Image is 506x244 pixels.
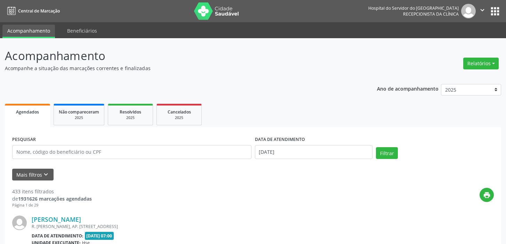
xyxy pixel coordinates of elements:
div: 433 itens filtrados [12,188,92,195]
div: de [12,195,92,202]
a: Central de Marcação [5,5,60,17]
i: print [483,191,491,199]
input: Selecione um intervalo [255,145,373,159]
i: keyboard_arrow_down [42,171,50,178]
p: Acompanhe a situação das marcações correntes e finalizadas [5,65,352,72]
span: Central de Marcação [18,8,60,14]
button: print [480,188,494,202]
img: img [12,216,27,230]
button: Relatórios [463,58,499,69]
p: Ano de acompanhamento [377,84,439,93]
label: PESQUISAR [12,134,36,145]
button: Filtrar [376,147,398,159]
a: [PERSON_NAME] [32,216,81,223]
div: 2025 [113,115,148,120]
span: Agendados [16,109,39,115]
span: Resolvidos [120,109,141,115]
a: Beneficiários [62,25,102,37]
span: [DATE] 07:00 [85,232,114,240]
a: Acompanhamento [2,25,55,38]
button: Mais filtroskeyboard_arrow_down [12,169,54,181]
strong: 1931626 marcações agendadas [18,195,92,202]
b: Data de atendimento: [32,233,83,239]
div: Hospital do Servidor do [GEOGRAPHIC_DATA] [368,5,459,11]
span: Não compareceram [59,109,99,115]
span: Recepcionista da clínica [403,11,459,17]
button:  [476,4,489,18]
div: 2025 [59,115,99,120]
div: 2025 [162,115,196,120]
button: apps [489,5,501,17]
i:  [479,6,486,14]
input: Nome, código do beneficiário ou CPF [12,145,251,159]
p: Acompanhamento [5,47,352,65]
img: img [461,4,476,18]
label: DATA DE ATENDIMENTO [255,134,305,145]
div: R. [PERSON_NAME], AP. [STREET_ADDRESS] [32,224,389,229]
span: Cancelados [168,109,191,115]
div: Página 1 de 29 [12,202,92,208]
